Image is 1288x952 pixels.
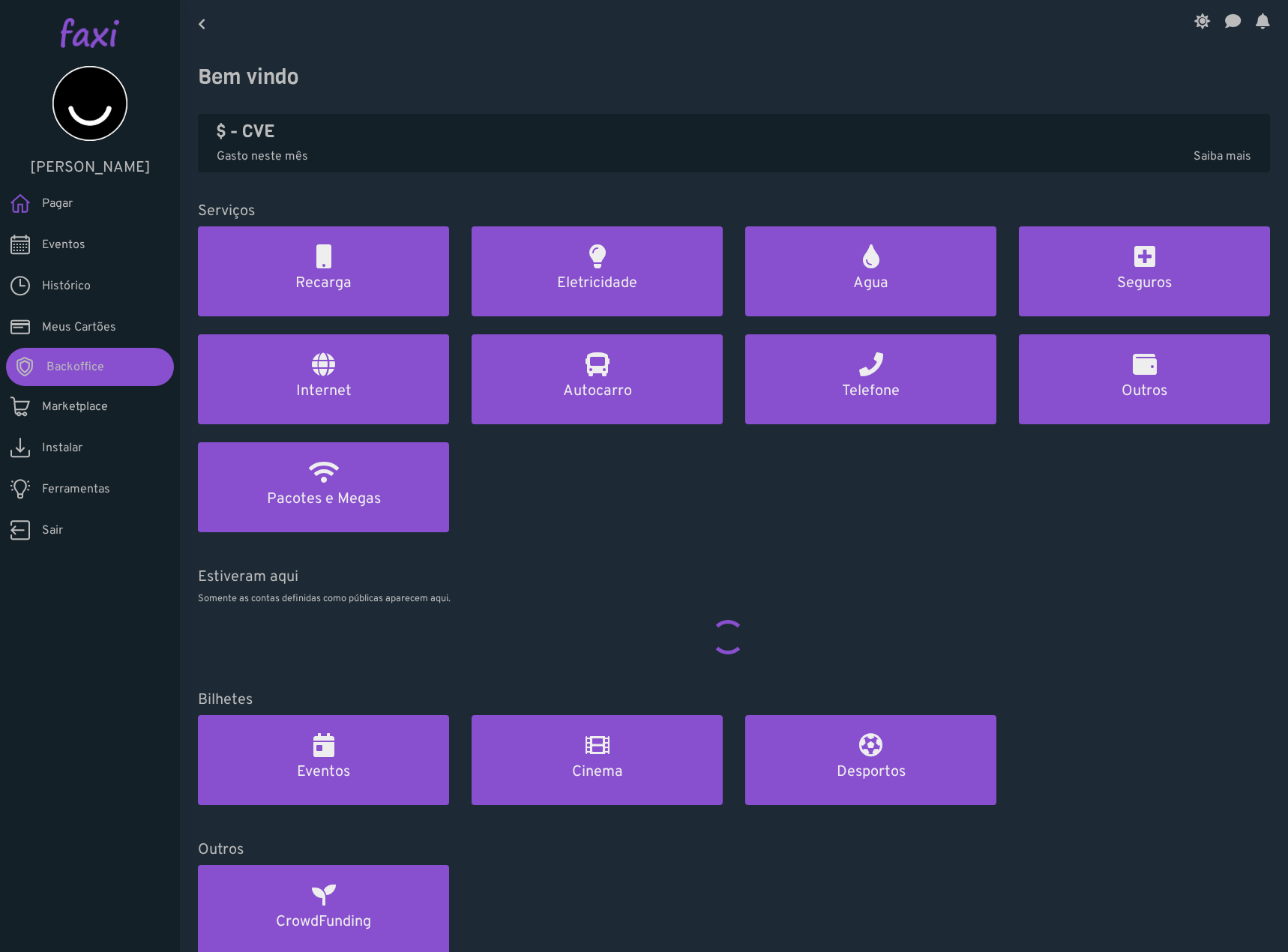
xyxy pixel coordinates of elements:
h5: Pacotes e Megas [216,490,431,508]
h5: Seguros [1037,274,1252,292]
a: Eventos [198,715,449,805]
span: Meus Cartões [42,319,116,337]
span: Eventos [42,236,85,254]
a: $ - CVE Gasto neste mêsSaiba mais [217,121,1251,166]
h5: [PERSON_NAME] [22,159,157,177]
h5: Serviços [198,202,1270,220]
h5: Bilhetes [198,691,1270,709]
h5: Agua [763,274,978,292]
span: Backoffice [46,358,104,376]
a: Outros [1019,334,1270,424]
a: Desportos [745,715,996,805]
span: Pagar [42,195,73,213]
a: Telefone [745,334,996,424]
a: [PERSON_NAME] [22,66,157,177]
h5: Eventos [216,763,431,781]
h3: Bem vindo [198,64,1270,90]
a: Eletricidade [472,226,723,316]
a: Internet [198,334,449,424]
p: Gasto neste mês [217,148,1251,166]
h5: Recarga [216,274,431,292]
a: Pacotes e Megas [198,442,449,532]
a: Autocarro [472,334,723,424]
h5: Cinema [490,763,705,781]
span: Sair [42,522,63,540]
h5: Estiveram aqui [198,568,1270,586]
span: Ferramentas [42,480,110,498]
span: Instalar [42,439,82,457]
h5: CrowdFunding [216,913,431,931]
a: Recarga [198,226,449,316]
h5: Outros [198,841,1270,859]
h5: Telefone [763,382,978,400]
a: Seguros [1019,226,1270,316]
span: Histórico [42,277,91,295]
h5: Eletricidade [490,274,705,292]
a: Backoffice [6,348,174,386]
h5: Desportos [763,763,978,781]
a: Agua [745,226,996,316]
h5: Outros [1037,382,1252,400]
span: Saiba mais [1194,148,1251,166]
h5: Autocarro [490,382,705,400]
p: Somente as contas definidas como públicas aparecem aqui. [198,592,1270,606]
h5: Internet [216,382,431,400]
a: Cinema [472,715,723,805]
span: Marketplace [42,398,108,416]
h4: $ - CVE [217,121,1251,142]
